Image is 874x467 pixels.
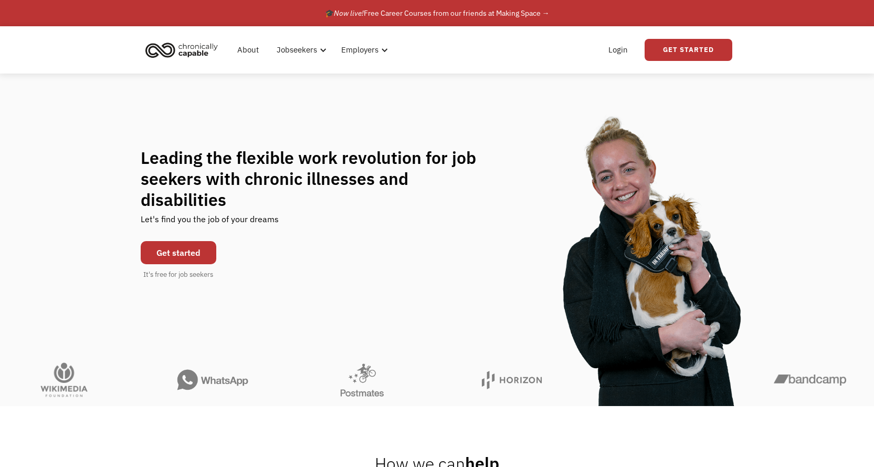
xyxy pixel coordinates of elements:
[277,44,317,56] div: Jobseekers
[602,33,634,67] a: Login
[141,147,497,210] h1: Leading the flexible work revolution for job seekers with chronic illnesses and disabilities
[143,269,213,280] div: It's free for job seekers
[335,33,391,67] div: Employers
[142,38,226,61] a: home
[341,44,378,56] div: Employers
[231,33,265,67] a: About
[141,241,216,264] a: Get started
[334,8,364,18] em: Now live!
[141,210,279,236] div: Let's find you the job of your dreams
[270,33,330,67] div: Jobseekers
[142,38,221,61] img: Chronically Capable logo
[645,39,732,61] a: Get Started
[325,7,550,19] div: 🎓 Free Career Courses from our friends at Making Space →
